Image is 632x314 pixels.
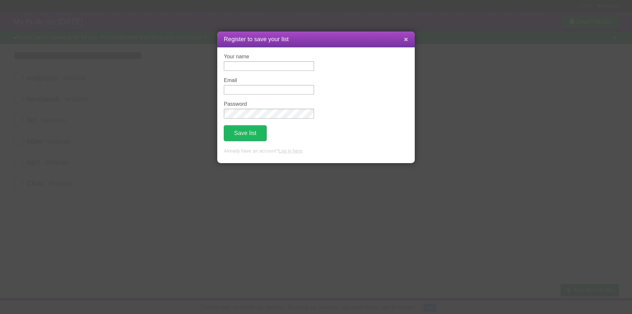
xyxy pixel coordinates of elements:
[224,35,408,44] h1: Register to save your list
[224,77,314,83] label: Email
[224,101,314,107] label: Password
[224,125,267,141] button: Save list
[224,54,314,60] label: Your name
[278,148,302,154] a: Log in here
[224,148,408,155] p: Already have an account? .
